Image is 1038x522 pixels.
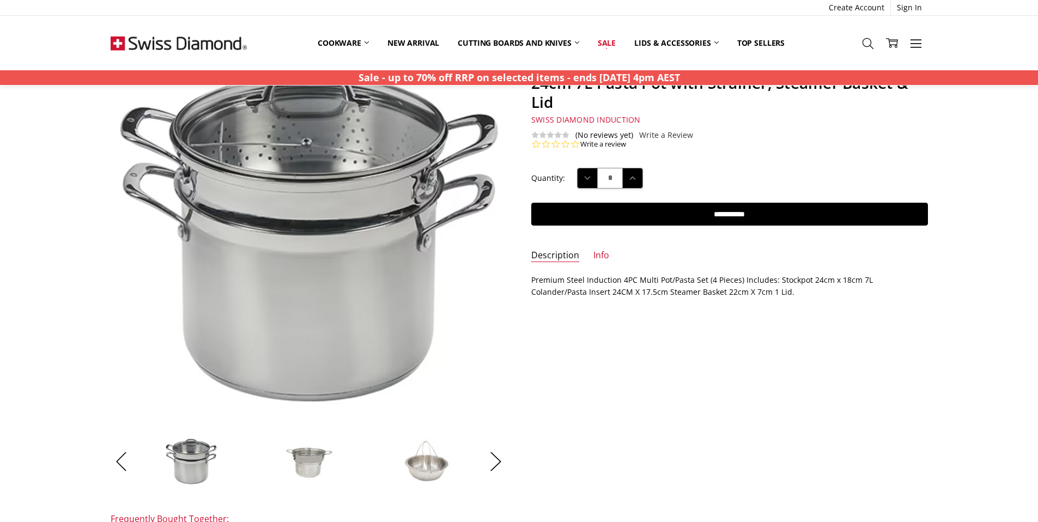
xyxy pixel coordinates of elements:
span: (No reviews yet) [575,131,633,139]
h1: Premium Steel Induction 4pc MULTI POT/PASTA SET 24cm 7L Pasta Pot with Strainer, Steamer Basket &... [531,54,928,112]
a: New arrival [378,31,448,55]
a: Sale [588,31,625,55]
a: Write a review [580,139,626,149]
img: Free Shipping On Every Order [111,16,247,70]
a: Info [593,250,609,262]
a: Top Sellers [728,31,794,55]
a: Lids & Accessories [625,31,727,55]
a: Write a Review [639,131,693,139]
strong: Sale - up to 70% off RRP on selected items - ends [DATE] 4pm AEST [359,71,680,84]
a: Cutting boards and knives [448,31,588,55]
a: Cookware [308,31,378,55]
img: Premium Steel Induction 4pc MULTI POT/PASTA SET 24cm 7L Pasta Pot with Strainer, Steamer Basket &... [282,434,336,488]
button: Previous [111,445,132,478]
button: Next [485,445,507,478]
img: Premium Steel Induction 4pc MULTI POT/PASTA SET 24cm 7L Pasta Pot with Strainer, Steamer Basket &... [399,434,454,488]
a: Description [531,250,579,262]
label: Quantity: [531,172,565,184]
span: Swiss Diamond Induction [531,114,641,125]
img: Premium Steel Induction 4pc MULTI POT/PASTA SET 24cm 7L Pasta Pot with Strainer, Steamer Basket &... [164,436,218,486]
p: Premium Steel Induction 4PC Multi Pot/Pasta Set (4 Pieces) Includes: Stockpot 24cm x 18cm 7L Cola... [531,274,928,299]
